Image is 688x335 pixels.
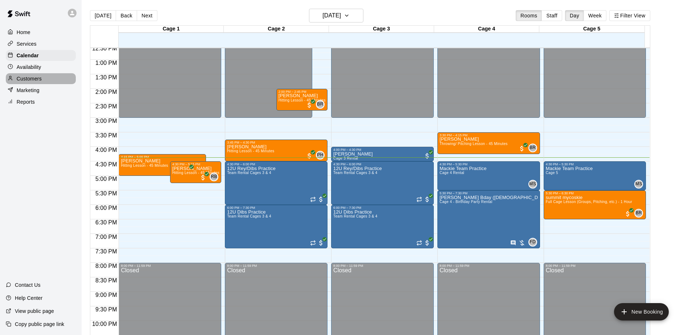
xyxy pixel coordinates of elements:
[227,214,271,218] span: Team Rental Cages 3 & 4
[310,240,316,246] span: Recurring event
[539,26,644,33] div: Cage 5
[546,162,644,166] div: 4:30 PM – 5:30 PM
[116,10,137,21] button: Back
[17,75,42,82] p: Customers
[424,152,431,160] span: All customers have paid
[544,161,646,190] div: 4:30 PM – 5:30 PM: Mackie Team Practice
[331,147,434,161] div: 4:00 PM – 4:30 PM: Trevor Jepma
[6,62,76,73] a: Availability
[416,240,422,246] span: Recurring event
[121,264,219,268] div: 8:00 PM – 11:59 PM
[317,239,325,247] span: All customers have paid
[15,320,64,328] p: Copy public page link
[17,52,39,59] p: Calendar
[94,205,119,211] span: 6:00 PM
[437,132,540,154] div: 3:30 PM – 4:15 PM: Ryan Richards
[329,26,434,33] div: Cage 3
[316,100,325,109] div: Billy Jack Ryan
[424,196,431,203] span: All customers have paid
[172,162,219,166] div: 4:30 PM – 5:15 PM
[424,239,431,247] span: All customers have paid
[609,10,650,21] button: Filter View
[637,209,643,218] span: Billy Jack Ryan
[317,152,323,159] span: PH
[333,162,432,166] div: 4:30 PM – 6:00 PM
[94,74,119,80] span: 1:30 PM
[6,85,76,96] a: Marketing
[546,191,644,195] div: 5:30 PM – 6:30 PM
[94,176,119,182] span: 5:00 PM
[213,173,218,181] span: Rafael Betances
[276,89,327,111] div: 2:00 PM – 2:45 PM: Brady Wilczek
[17,29,30,36] p: Home
[227,162,325,166] div: 4:30 PM – 6:00 PM
[94,147,119,153] span: 4:00 PM
[565,10,584,21] button: Day
[530,239,536,246] span: FD
[528,238,537,247] div: Front Desk
[440,191,538,195] div: 5:30 PM – 7:30 PM
[6,96,76,107] a: Reports
[322,11,341,21] h6: [DATE]
[6,50,76,61] a: Calendar
[416,197,422,202] span: Recurring event
[333,148,432,152] div: 4:00 PM – 4:30 PM
[17,63,41,71] p: Availability
[172,171,219,175] span: Hitting Lesson - 45 Minutes
[17,87,40,94] p: Marketing
[94,118,119,124] span: 3:00 PM
[170,161,221,183] div: 4:30 PM – 5:15 PM: Isaac Shuster
[227,149,274,153] span: Hitting Lesson - 45 Minutes
[530,144,536,152] span: BR
[224,26,329,33] div: Cage 2
[94,306,119,313] span: 9:30 PM
[544,190,646,219] div: 5:30 PM – 6:30 PM: summit mycoskie
[637,180,643,189] span: Mackie Skall
[225,161,327,205] div: 4:30 PM – 6:00 PM: 12U Rey/Dibs Practice
[317,101,323,108] span: BR
[6,38,76,49] a: Services
[119,26,224,33] div: Cage 1
[227,264,325,268] div: 8:00 PM – 11:59 PM
[279,98,326,102] span: Hitting Lesson - 45 Minutes
[316,151,325,160] div: Patrick Hodges
[310,197,316,202] span: Recurring event
[317,196,325,203] span: All customers have paid
[434,26,539,33] div: Cage 4
[516,10,542,21] button: Rooms
[119,154,206,176] div: 4:15 PM – 5:00 PM: Naveen Shuster
[531,144,537,152] span: Billy Jack Ryan
[614,303,669,320] button: add
[331,161,434,205] div: 4:30 PM – 6:00 PM: 12U Rey/Dibs Practice
[440,171,464,175] span: Cage 4 Rental
[94,190,119,197] span: 5:30 PM
[94,248,119,255] span: 7:30 PM
[440,133,538,137] div: 3:30 PM – 4:15 PM
[227,171,271,175] span: Team Rental Cages 3 & 4
[528,180,537,189] div: Mackie Skall
[584,10,606,21] button: Week
[94,103,119,109] span: 2:30 PM
[225,140,327,161] div: 3:45 PM – 4:30 PM: Rory McGuire
[529,181,536,188] span: MS
[94,263,119,269] span: 8:00 PM
[94,60,119,66] span: 1:00 PM
[531,180,537,189] span: Mackie Skall
[546,264,644,268] div: 8:00 PM – 11:59 PM
[437,190,540,248] div: 5:30 PM – 7:30 PM: Henry DyLiacco Bday (12yo)
[90,10,116,21] button: [DATE]
[333,214,378,218] span: Team Rental Cages 3 & 4
[121,164,168,167] span: Hitting Lesson - 45 Minutes
[94,219,119,226] span: 6:30 PM
[6,73,76,84] a: Customers
[333,264,432,268] div: 8:00 PM – 11:59 PM
[333,171,378,175] span: Team Rental Cages 3 & 4
[319,100,325,109] span: Billy Jack Ryan
[121,155,203,159] div: 4:15 PM – 5:00 PM
[6,27,76,38] a: Home
[546,200,632,204] span: Full Cage Lesson (Groups, Pitching, etc.) - 1 Hour
[15,307,54,315] p: View public page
